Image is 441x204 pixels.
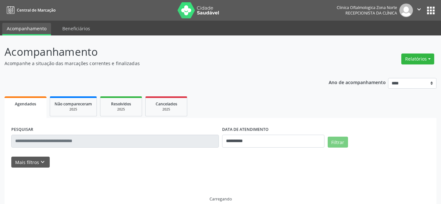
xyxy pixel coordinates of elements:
button: Mais filtroskeyboard_arrow_down [11,157,50,168]
span: Central de Marcação [17,7,56,13]
label: DATA DE ATENDIMENTO [222,125,269,135]
a: Central de Marcação [5,5,56,15]
p: Acompanhe a situação das marcações correntes e finalizadas [5,60,307,67]
img: img [399,4,413,17]
div: 2025 [55,107,92,112]
div: 2025 [150,107,182,112]
div: Clinica Oftalmologica Zona Norte [337,5,397,10]
button:  [413,4,425,17]
a: Beneficiários [58,23,95,34]
div: Carregando [210,196,232,202]
p: Ano de acompanhamento [329,78,386,86]
button: Relatórios [401,53,434,64]
label: PESQUISAR [11,125,33,135]
button: apps [425,5,436,16]
i: keyboard_arrow_down [39,159,46,166]
span: Cancelados [156,101,177,107]
div: 2025 [105,107,137,112]
button: Filtrar [328,137,348,148]
span: Recepcionista da clínica [345,10,397,16]
span: Não compareceram [55,101,92,107]
i:  [415,6,423,13]
span: Agendados [15,101,36,107]
a: Acompanhamento [2,23,51,35]
span: Resolvidos [111,101,131,107]
p: Acompanhamento [5,44,307,60]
